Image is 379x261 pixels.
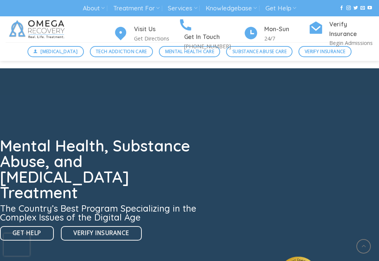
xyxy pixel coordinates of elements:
a: [MEDICAL_DATA] [27,46,84,57]
h4: Get In Touch [184,32,243,42]
span: Verify Insurance [305,48,346,55]
a: Follow on Instagram [346,6,351,11]
a: Send us an email [360,6,365,11]
a: Go to top [356,239,371,254]
a: Knowledgebase [206,1,257,15]
a: Follow on Twitter [353,6,358,11]
a: Treatment For [113,1,160,15]
img: Omega Recovery [6,16,71,42]
p: Get Directions [134,34,178,43]
a: Get Help [265,1,296,15]
span: Verify Insurance [73,228,129,238]
a: Verify Insurance Begin Admissions [308,20,373,48]
span: [MEDICAL_DATA] [40,48,78,55]
a: Follow on YouTube [367,6,372,11]
h4: Visit Us [134,25,178,34]
a: Tech Addiction Care [90,46,153,57]
span: Substance Abuse Care [232,48,287,55]
a: About [83,1,105,15]
iframe: reCAPTCHA [4,234,30,256]
a: Follow on Facebook [339,6,344,11]
h4: Mon-Sun [264,25,308,34]
span: Tech Addiction Care [96,48,147,55]
p: Begin Admissions [329,39,373,47]
span: Mental Health Care [165,48,214,55]
a: Get In Touch [PHONE_NUMBER] [178,16,243,50]
a: Substance Abuse Care [226,46,293,57]
p: [PHONE_NUMBER] [184,42,243,50]
a: Mental Health Care [159,46,220,57]
a: Visit Us Get Directions [113,25,178,43]
a: Services [168,1,197,15]
a: Verify Insurance [61,226,141,241]
p: 24/7 [264,34,308,43]
a: Verify Insurance [298,46,352,57]
h4: Verify Insurance [329,20,373,39]
span: Get Help [13,228,41,238]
